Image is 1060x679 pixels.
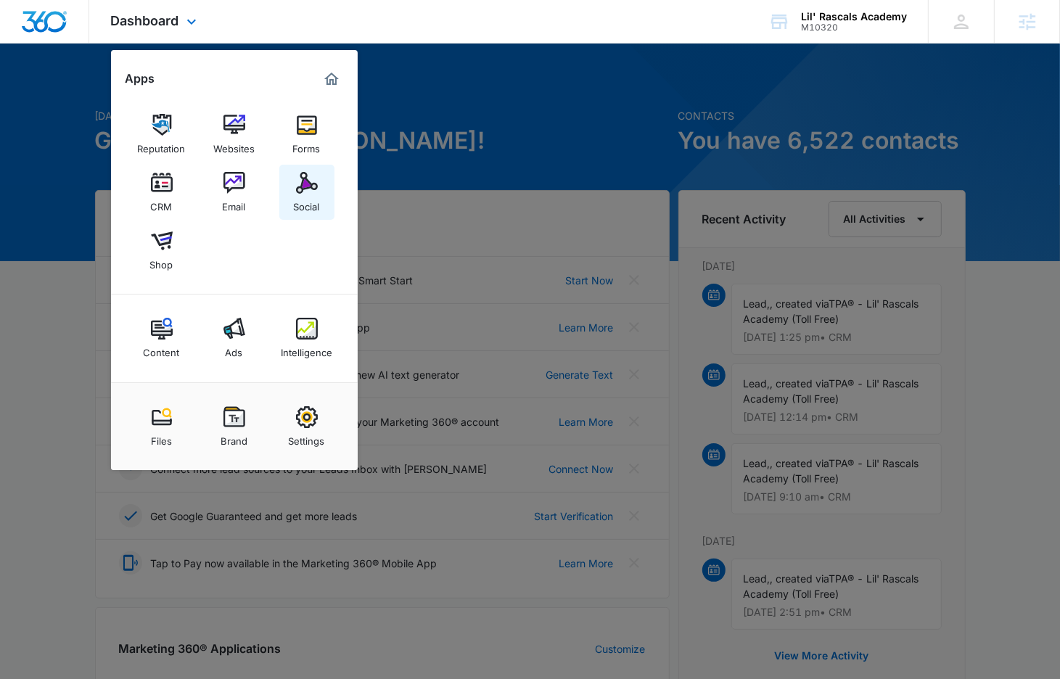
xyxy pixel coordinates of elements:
[134,223,189,278] a: Shop
[134,310,189,366] a: Content
[294,194,320,213] div: Social
[151,428,172,447] div: Files
[111,13,179,28] span: Dashboard
[279,310,334,366] a: Intelligence
[281,339,332,358] div: Intelligence
[150,252,173,271] div: Shop
[279,107,334,162] a: Forms
[138,136,186,155] div: Reputation
[289,428,325,447] div: Settings
[207,165,262,220] a: Email
[134,165,189,220] a: CRM
[293,136,321,155] div: Forms
[226,339,243,358] div: Ads
[134,107,189,162] a: Reputation
[279,399,334,454] a: Settings
[223,194,246,213] div: Email
[126,72,155,86] h2: Apps
[801,22,907,33] div: account id
[320,67,343,91] a: Marketing 360® Dashboard
[144,339,180,358] div: Content
[279,165,334,220] a: Social
[207,310,262,366] a: Ads
[207,107,262,162] a: Websites
[134,399,189,454] a: Files
[801,11,907,22] div: account name
[207,399,262,454] a: Brand
[213,136,255,155] div: Websites
[221,428,247,447] div: Brand
[151,194,173,213] div: CRM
